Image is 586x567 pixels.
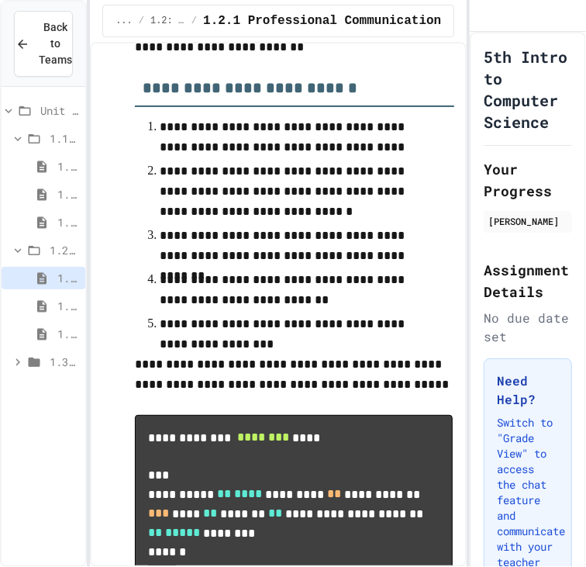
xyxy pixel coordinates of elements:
div: [PERSON_NAME] [488,214,567,228]
h3: Need Help? [497,372,559,409]
span: Back to Teams [39,19,72,68]
span: 1.1: Exploring CS Careers [50,130,79,147]
span: 1.2.2 Review - Professional Communication [57,298,79,314]
span: 1.2: Professional Communication [150,15,185,27]
h2: Your Progress [484,158,572,202]
span: 1.2.1 Professional Communication [57,270,79,286]
span: 1.3: Ethics in Computing [50,354,79,370]
span: 1.2: Professional Communication [50,242,79,258]
span: 1.2.1 Professional Communication [203,12,441,30]
button: Back to Teams [14,11,73,77]
span: / [191,15,197,27]
span: ... [115,15,133,27]
h1: 5th Intro to Computer Science [484,46,572,133]
span: 1.2.3 Professional Communication Challenge [57,326,79,342]
div: No due date set [484,309,572,346]
span: / [139,15,144,27]
span: Unit 1: Careers & Professionalism [40,102,79,119]
span: 1.1.2: Exploring CS Careers - Review [57,186,79,202]
span: 1.1.1: Exploring CS Careers [57,158,79,175]
h2: Assignment Details [484,259,572,303]
span: 1.1.3 My Top 3 CS Careers! [57,214,79,230]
